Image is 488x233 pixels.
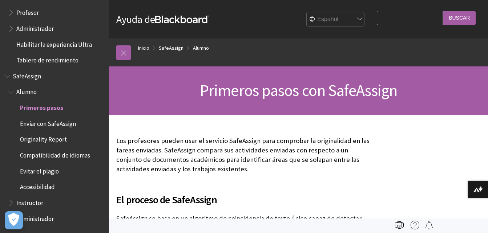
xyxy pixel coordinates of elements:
[425,221,433,229] img: Follow this page
[193,44,209,53] a: Alumno
[20,149,90,159] span: Compatibilidad de idiomas
[16,7,39,16] span: Profesor
[116,214,373,233] p: SafeAssign se basa en un algoritmo de coincidencia de texto único capaz de detectar coincidencias...
[16,38,92,48] span: Habilitar la experiencia Ultra
[16,197,43,207] span: Instructor
[138,44,149,53] a: Inicio
[116,183,373,207] h2: El proceso de SafeAssign
[443,11,476,25] input: Buscar
[411,221,419,229] img: More help
[200,80,398,100] span: Primeros pasos con SafeAssign
[20,181,55,191] span: Accesibilidad
[4,70,105,225] nav: Book outline for Blackboard SafeAssign
[16,213,54,222] span: Administrador
[307,12,365,27] select: Site Language Selector
[20,134,67,143] span: Originality Report
[13,70,41,80] span: SafeAssign
[116,136,373,174] p: Los profesores pueden usar el servicio SafeAssign para comprobar la originalidad en las tareas en...
[159,44,183,53] a: SafeAssign
[20,118,76,127] span: Enviar con SafeAssign
[116,13,209,26] a: Ayuda deBlackboard
[16,86,37,96] span: Alumno
[155,16,209,23] strong: Blackboard
[395,221,404,229] img: Print
[16,54,78,64] span: Tablero de rendimiento
[20,102,63,111] span: Primeros pasos
[5,211,23,229] button: Abrir preferencias
[20,165,59,175] span: Evitar el plagio
[16,23,54,32] span: Administrador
